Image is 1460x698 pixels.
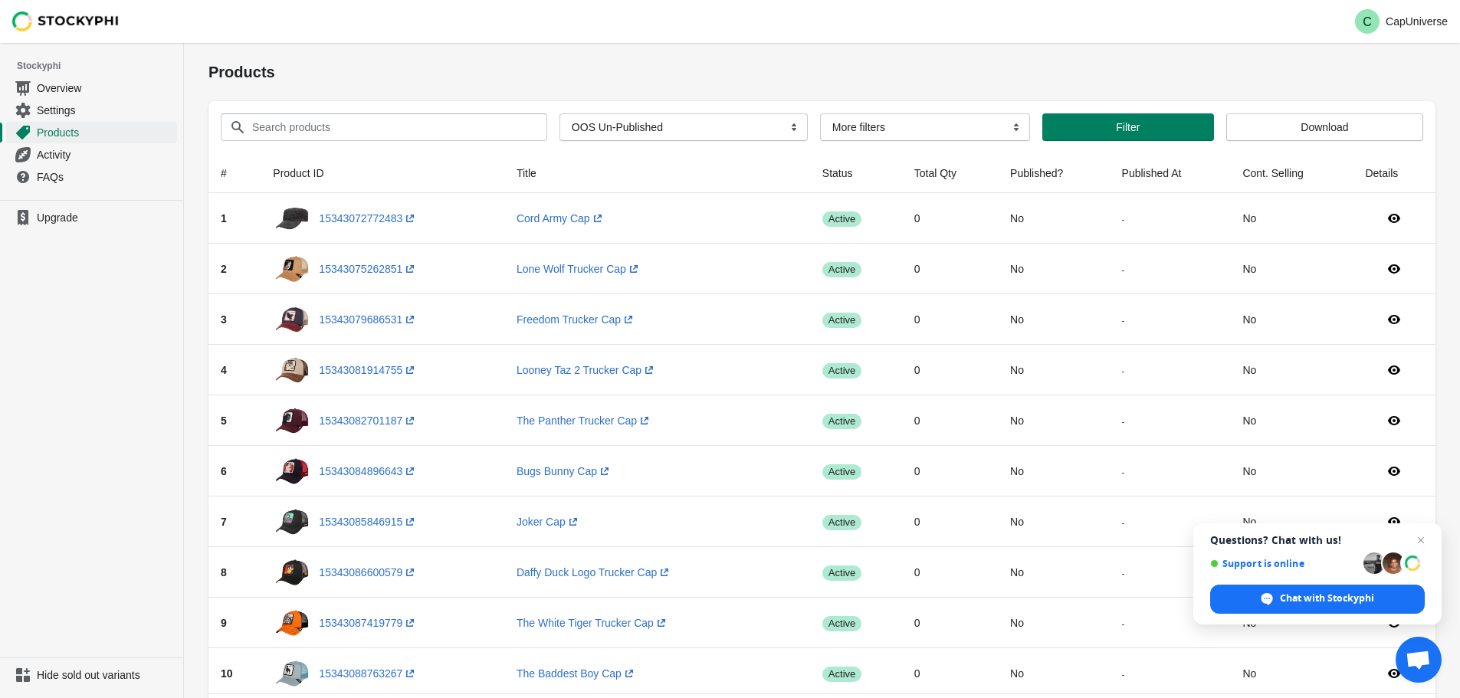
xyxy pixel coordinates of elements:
[517,465,612,477] a: Bugs Bunny Cap(opens a new window)
[319,516,418,528] a: 15343085846915(opens a new window)
[319,212,418,224] a: 15343072772483(opens a new window)
[998,153,1110,193] th: Published?
[822,262,861,277] span: active
[822,211,861,227] span: active
[221,516,227,528] span: 7
[822,515,861,530] span: active
[1110,153,1231,193] th: Published At
[273,351,311,389] img: 54320_f175.jpg
[6,207,177,228] a: Upgrade
[1353,153,1435,193] th: Details
[1230,153,1353,193] th: Cont. Selling
[273,654,311,693] img: 62879_f9.jpg
[1122,264,1125,274] small: -
[504,153,810,193] th: Title
[998,598,1110,648] td: No
[221,364,227,376] span: 4
[319,364,418,376] a: 15343081914755(opens a new window)
[1122,618,1125,628] small: -
[37,667,174,683] span: Hide sold out variants
[12,11,120,31] img: Stockyphi
[822,464,861,480] span: active
[273,604,311,642] img: 61403_f54.jpg
[221,566,227,578] span: 8
[902,193,998,244] td: 0
[998,193,1110,244] td: No
[1230,345,1353,395] td: No
[902,294,998,345] td: 0
[319,617,418,629] a: 15343087419779(opens a new window)
[1042,113,1214,141] button: Filter
[1122,568,1125,578] small: -
[273,250,311,288] img: 51214_f15.jpg
[517,263,641,275] a: Lone Wolf Trucker Cap(opens a new window)
[6,165,177,188] a: FAQs
[902,244,998,294] td: 0
[273,401,311,440] img: 54352_f27.jpg
[1230,446,1353,496] td: No
[1230,496,1353,547] td: No
[902,446,998,496] td: 0
[273,553,311,591] img: 59416_f4.jpg
[1396,637,1442,683] a: Open chat
[1301,121,1348,133] span: Download
[221,465,227,477] span: 6
[273,199,311,238] img: 50097_f16.jpg
[6,143,177,165] a: Activity
[517,667,637,680] a: The Baddest Boy Cap(opens a new window)
[1210,585,1425,614] span: Chat with Stockyphi
[37,210,174,225] span: Upgrade
[517,415,652,427] a: The Panther Trucker Cap(opens a new window)
[261,153,504,193] th: Product ID
[1226,113,1423,141] button: Download
[998,446,1110,496] td: No
[221,667,233,680] span: 10
[822,414,861,429] span: active
[37,103,174,118] span: Settings
[319,667,418,680] a: 15343088763267(opens a new window)
[1122,416,1125,426] small: -
[251,113,520,141] input: Search products
[822,313,861,328] span: active
[1349,6,1454,37] button: Avatar with initials CCapUniverse
[37,147,174,162] span: Activity
[998,547,1110,598] td: No
[1122,669,1125,679] small: -
[1355,9,1380,34] span: Avatar with initials C
[822,565,861,581] span: active
[1230,244,1353,294] td: No
[822,616,861,631] span: active
[822,363,861,378] span: active
[998,395,1110,446] td: No
[1122,517,1125,527] small: -
[319,313,418,326] a: 15343079686531(opens a new window)
[319,415,418,427] a: 15343082701187(opens a new window)
[517,617,669,629] a: The White Tiger Trucker Cap(opens a new window)
[902,598,998,648] td: 0
[17,58,183,74] span: Stockyphi
[6,664,177,686] a: Hide sold out variants
[998,496,1110,547] td: No
[517,364,657,376] a: Looney Taz 2 Trucker Cap(opens a new window)
[902,395,998,446] td: 0
[273,300,311,339] img: 53164_f2.jpg
[902,547,998,598] td: 0
[1386,15,1448,28] p: CapUniverse
[273,503,311,541] img: 56493_f4.jpg
[319,465,418,477] a: 15343084896643(opens a new window)
[1210,534,1425,546] span: Questions? Chat with us!
[221,263,227,275] span: 2
[902,496,998,547] td: 0
[1122,365,1125,375] small: -
[1122,214,1125,224] small: -
[1230,294,1353,345] td: No
[1280,591,1374,605] span: Chat with Stockyphi
[6,121,177,143] a: Products
[319,263,418,275] a: 15343075262851(opens a new window)
[517,313,636,326] a: Freedom Trucker Cap(opens a new window)
[810,153,902,193] th: Status
[1230,193,1353,244] td: No
[6,99,177,121] a: Settings
[37,80,174,96] span: Overview
[1116,121,1140,133] span: Filter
